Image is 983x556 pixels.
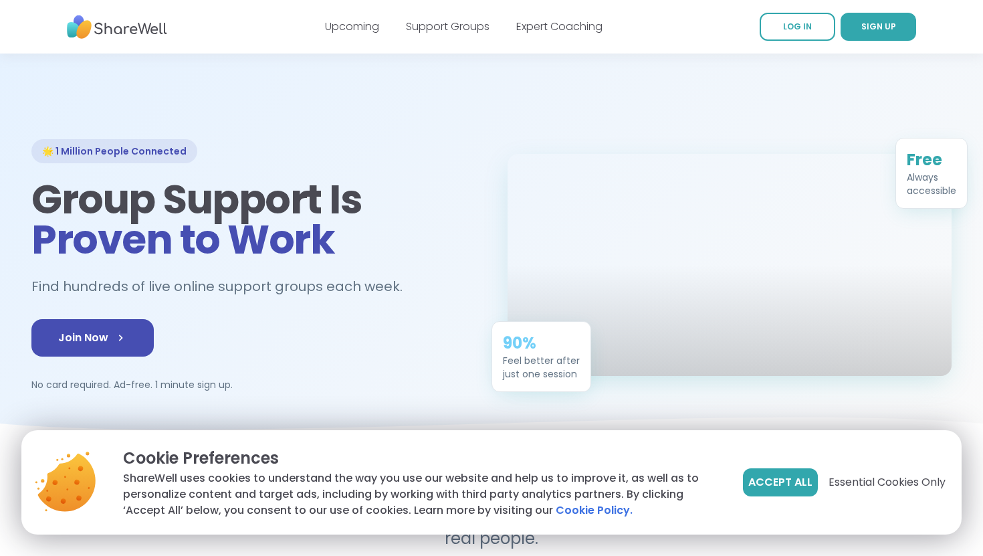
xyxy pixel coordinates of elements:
h1: Group Support Is [31,179,475,260]
button: Accept All [743,468,818,496]
div: Always accessible [907,171,956,197]
div: 90% [503,333,580,354]
p: Cookie Preferences [123,446,722,470]
span: LOG IN [783,21,812,32]
p: No card required. Ad-free. 1 minute sign up. [31,378,475,391]
a: Join Now [31,319,154,357]
a: Expert Coaching [516,19,603,34]
span: Accept All [748,474,812,490]
h2: Find hundreds of live online support groups each week. [31,276,417,298]
a: Support Groups [406,19,489,34]
span: Join Now [58,330,127,346]
img: ShareWell Nav Logo [67,9,167,45]
span: SIGN UP [861,21,896,32]
p: ShareWell uses cookies to understand the way you use our website and help us to improve it, as we... [123,470,722,519]
a: LOG IN [760,13,835,41]
a: SIGN UP [841,13,916,41]
span: Proven to Work [31,211,334,268]
div: 🌟 1 Million People Connected [31,139,197,163]
div: Feel better after just one session [503,354,580,381]
a: Cookie Policy. [556,502,633,519]
a: Upcoming [325,19,379,34]
div: Free [907,149,956,171]
span: Essential Cookies Only [829,474,946,490]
